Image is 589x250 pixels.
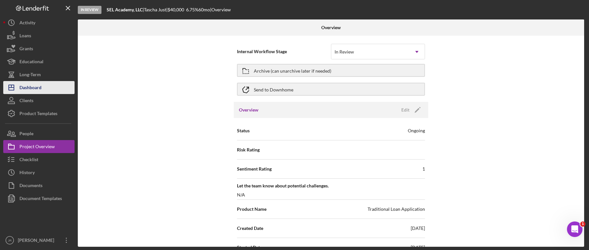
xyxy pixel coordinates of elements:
[19,16,35,31] div: Activity
[408,127,425,134] div: Ongoing
[19,42,33,57] div: Grants
[3,81,75,94] button: Dashboard
[567,221,583,237] iframe: Intercom live chat
[401,105,409,115] div: Edit
[3,127,75,140] button: People
[237,206,266,212] span: Product Name
[16,234,58,248] div: [PERSON_NAME]
[237,192,245,198] div: N/A
[19,68,41,83] div: Long-Term
[19,179,42,194] div: Documents
[19,29,31,44] div: Loans
[237,64,425,77] button: Archive (can unarchive later if needed)
[19,140,55,155] div: Project Overview
[78,6,101,14] div: In Review
[3,42,75,55] button: Grants
[3,55,75,68] button: Educational
[580,221,585,227] span: 1
[8,239,12,242] text: JR
[3,234,75,247] button: JR[PERSON_NAME]
[422,166,425,172] div: 1
[3,29,75,42] button: Loans
[19,153,38,168] div: Checklist
[19,127,33,142] div: People
[107,7,143,12] b: SEL Academy, LLC
[19,81,41,96] div: Dashboard
[19,55,43,70] div: Educational
[19,192,62,207] div: Document Templates
[3,179,75,192] button: Documents
[368,206,425,212] div: Traditional Loan Application
[3,16,75,29] button: Activity
[397,105,423,115] button: Edit
[210,7,231,12] div: | Overview
[144,7,168,12] div: Tascha Just |
[198,7,210,12] div: 60 mo
[237,48,331,55] span: Internal Workflow Stage
[19,107,57,122] div: Product Templates
[239,107,258,113] h3: Overview
[3,107,75,120] button: Product Templates
[411,225,425,232] div: [DATE]
[335,49,354,54] div: In Review
[237,83,425,96] button: Send to Downhome
[3,68,75,81] button: Long-Term
[3,153,75,166] button: Checklist
[237,127,250,134] span: Status
[19,166,35,181] div: History
[3,166,75,179] button: History
[3,140,75,153] button: Project Overview
[3,94,75,107] button: Clients
[254,65,331,76] div: Archive (can unarchive later if needed)
[237,147,260,153] span: Risk Rating
[237,225,263,232] span: Created Date
[237,183,425,189] span: Let the team know about potential challenges.
[186,7,198,12] div: 6.75 %
[3,192,75,205] button: Document Templates
[254,83,293,95] div: Send to Downhome
[107,7,144,12] div: |
[168,7,184,12] span: $40,000
[237,166,272,172] span: Sentiment Rating
[19,94,33,109] div: Clients
[321,25,341,30] b: Overview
